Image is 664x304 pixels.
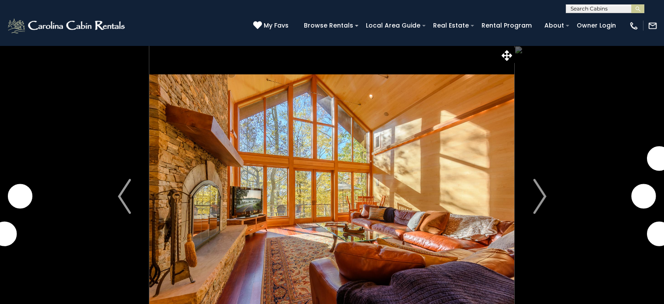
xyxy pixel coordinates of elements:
[299,19,358,32] a: Browse Rentals
[572,19,620,32] a: Owner Login
[540,19,568,32] a: About
[264,21,289,30] span: My Favs
[253,21,291,31] a: My Favs
[533,179,546,214] img: arrow
[477,19,536,32] a: Rental Program
[7,17,127,35] img: White-1-2.png
[361,19,425,32] a: Local Area Guide
[429,19,473,32] a: Real Estate
[118,179,131,214] img: arrow
[648,21,657,31] img: mail-regular-white.png
[629,21,639,31] img: phone-regular-white.png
